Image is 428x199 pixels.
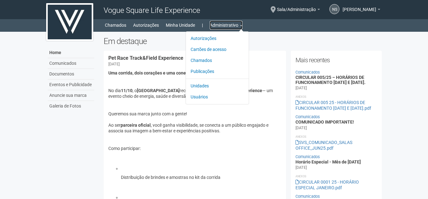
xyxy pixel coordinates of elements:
[329,4,339,14] a: NS
[191,33,244,44] a: Autorizações
[343,8,380,13] a: [PERSON_NAME]
[133,21,159,30] a: Autorizações
[191,66,244,77] a: Publicações
[210,21,242,30] a: Administrativo
[191,55,244,66] a: Chamados
[108,61,120,67] div: [DATE]
[48,90,94,101] a: Anuncie sua marca
[295,180,359,190] a: CIRCULAR 0001 25 - HORÁRIO ESPECIAL JANEIRO.pdf
[105,21,126,30] a: Chamados
[295,154,320,159] a: Comunicados
[104,36,382,46] h2: Em destaque
[48,47,94,58] a: Home
[295,165,307,170] div: [DATE]
[295,114,320,119] a: Comunicados
[191,91,244,102] a: Usuários
[48,80,94,90] a: Eventos e Publicidade
[295,134,377,140] li: Anexos
[121,88,133,93] strong: 11/10
[137,88,180,93] strong: [GEOGRAPHIC_DATA]
[202,21,203,30] a: |
[295,55,377,65] h2: Mais recentes
[48,101,94,111] a: Galeria de Fotos
[295,75,366,85] a: CIRCULAR 005/25 – HORÁRIOS DE FUNCIONAMENTO [DATE] E [DATE].
[295,159,361,164] a: Horário Especial - Mês de [DATE]
[191,80,244,91] a: Unidades
[108,55,183,61] a: Pet Race Track&Field Experience
[295,140,352,151] a: SVS_COMUNICADO_SALAS OFFICE_JUN25.pdf
[277,1,316,12] span: Sala/Administração
[295,94,377,100] li: Anexos
[295,194,320,199] a: Comunicados
[108,88,281,99] p: No dia , o recebe a — um evento cheio de energia, saúde e diversão para pets e seus tutores.
[108,111,281,134] p: Queremos sua marca junto com a gente! Ao ser , você ganha visibilidade, se conecta a um público e...
[121,174,281,180] p: Distribuição de brindes e amostras no kit da corrida
[295,100,371,111] a: CIRCULAR 005 25 - HORÁRIOS DE FUNCIONAMENTO [DATE] E [DATE].pdf
[277,8,320,13] a: Sala/Administração
[295,119,354,124] a: COMUNICADO IMPORTANTE!
[108,70,206,75] strong: Uma corrida, dois corações e uma conexão única!
[166,21,195,30] a: Minha Unidade
[48,58,94,69] a: Comunicados
[104,6,200,15] span: Vogue Square Life Experience
[343,1,376,12] span: Nicolle Silva
[295,125,307,131] div: [DATE]
[48,69,94,80] a: Documentos
[108,146,281,151] p: Como participar:
[121,123,151,128] strong: parceira oficial
[46,3,93,41] img: logo.jpg
[295,85,307,91] div: [DATE]
[295,70,320,75] a: Comunicados
[295,174,377,179] li: Anexos
[191,44,244,55] a: Cartões de acesso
